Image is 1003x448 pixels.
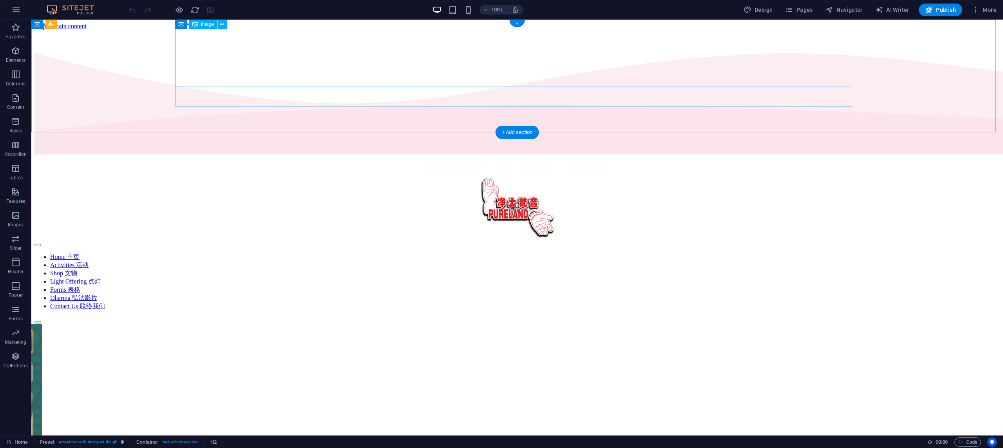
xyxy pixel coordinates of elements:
p: Favorites [5,34,25,40]
span: Navigator [826,6,863,14]
span: . text-with-image-box [161,437,198,447]
p: Boxes [9,128,22,134]
button: Click here to leave preview mode and continue editing [174,5,184,14]
a: Click to cancel selection. Double-click to open Pages [6,437,28,447]
h6: Session time [927,437,948,447]
p: Header [8,269,24,275]
button: Pages [782,4,816,16]
i: Reload page [190,5,199,14]
button: Usercentrics [987,437,997,447]
p: Accordion [5,151,27,157]
span: Pages [785,6,813,14]
button: 100% [480,5,507,14]
span: More [972,6,996,14]
span: AI Writer [875,6,909,14]
button: Design [740,4,776,16]
span: Click to select. Double-click to edit [136,437,158,447]
p: Images [8,222,24,228]
button: Code [954,437,981,447]
span: Image [201,22,214,27]
p: Columns [6,81,25,87]
i: This element is a customizable preset [121,440,124,444]
button: Navigator [822,4,866,16]
div: + Add section [496,126,539,139]
span: Code [958,437,978,447]
span: Publish [925,6,956,14]
p: Forms [9,316,23,322]
span: . preset-text-with-image-v4-dough [58,437,118,447]
p: Features [6,198,25,204]
h6: 100% [491,5,504,14]
p: Slider [10,245,22,251]
span: 00 00 [936,437,948,447]
button: AI Writer [872,4,912,16]
span: : [941,439,942,445]
p: Collections [4,363,27,369]
a: Skip to main content [3,3,55,10]
p: Content [7,104,24,110]
p: Footer [9,292,23,298]
img: Editor Logo [45,5,104,14]
button: More [969,4,999,16]
i: On resize automatically adjust zoom level to fit chosen device. [512,6,519,13]
button: reload [190,5,199,14]
p: Marketing [5,339,26,345]
span: Click to select. Double-click to edit [40,437,55,447]
button: Publish [919,4,962,16]
p: Elements [6,57,26,63]
nav: breadcrumb [40,437,217,447]
span: Design [744,6,773,14]
p: Tables [9,175,23,181]
div: + [509,20,525,27]
span: Click to select. Double-click to edit [210,437,217,447]
div: Design (Ctrl+Alt+Y) [740,4,776,16]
